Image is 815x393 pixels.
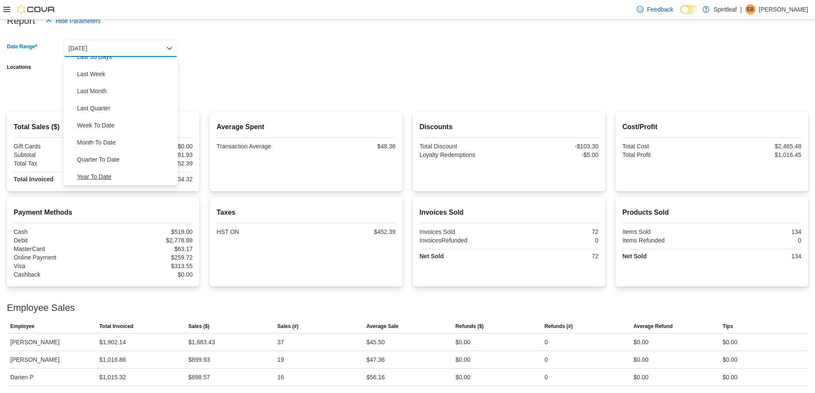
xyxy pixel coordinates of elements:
[7,334,96,351] div: [PERSON_NAME]
[14,271,101,278] div: Cashback
[622,122,801,132] h2: Cost/Profit
[622,151,710,158] div: Total Profit
[188,372,210,382] div: $898.57
[99,337,126,347] div: $1,902.14
[7,16,35,26] h3: Report
[759,4,808,15] p: [PERSON_NAME]
[216,207,395,218] h2: Taxes
[723,323,733,330] span: Tips
[7,43,37,50] label: Date Range
[633,1,676,18] a: Feedback
[456,323,484,330] span: Refunds ($)
[99,372,126,382] div: $1,015.32
[63,40,178,57] button: [DATE]
[14,151,101,158] div: Subtotal
[622,143,710,150] div: Total Cost
[723,355,738,365] div: $0.00
[420,237,507,244] div: InvoicesRefunded
[714,253,801,260] div: 134
[456,355,471,365] div: $0.00
[105,263,193,269] div: $313.55
[634,337,649,347] div: $0.00
[77,103,175,113] span: Last Quarter
[99,323,133,330] span: Total Invoiced
[420,151,507,158] div: Loyalty Redemptions
[680,14,681,15] span: Dark Mode
[723,337,738,347] div: $0.00
[277,337,284,347] div: 37
[723,372,738,382] div: $0.00
[77,137,175,148] span: Month To Date
[105,271,193,278] div: $0.00
[714,237,801,244] div: 0
[216,122,395,132] h2: Average Spent
[545,355,548,365] div: 0
[105,254,193,261] div: $259.72
[545,372,548,382] div: 0
[511,253,599,260] div: 72
[77,86,175,96] span: Last Month
[366,323,398,330] span: Average Sale
[622,237,710,244] div: Items Refunded
[545,337,548,347] div: 0
[277,323,298,330] span: Sales (#)
[420,228,507,235] div: Invoices Sold
[188,323,209,330] span: Sales ($)
[366,355,385,365] div: $47.36
[10,323,35,330] span: Employee
[17,5,56,14] img: Cova
[216,228,304,235] div: HST ON
[105,245,193,252] div: $63.17
[77,52,175,62] span: Last 30 Days
[634,355,649,365] div: $0.00
[308,143,395,150] div: $48.36
[308,228,395,235] div: $452.39
[622,207,801,218] h2: Products Sold
[545,323,573,330] span: Refunds (#)
[7,369,96,386] div: Darien P
[42,12,104,30] button: Hide Parameters
[14,263,101,269] div: Visa
[511,237,599,244] div: 0
[420,143,507,150] div: Total Discount
[634,323,673,330] span: Average Refund
[366,372,385,382] div: $56.16
[14,160,101,167] div: Total Tax
[14,254,101,261] div: Online Payment
[7,64,31,71] label: Locations
[420,253,444,260] strong: Net Sold
[56,17,101,25] span: Hide Parameters
[277,372,284,382] div: 16
[105,228,193,235] div: $519.00
[188,355,210,365] div: $899.93
[647,5,673,14] span: Feedback
[99,355,126,365] div: $1,016.86
[745,4,756,15] div: Emily B
[747,4,754,15] span: EB
[740,4,742,15] p: |
[105,237,193,244] div: $2,778.88
[714,151,801,158] div: $1,016.45
[511,143,599,150] div: -$103.30
[7,303,75,313] h3: Employee Sales
[511,228,599,235] div: 72
[680,5,698,14] input: Dark Mode
[14,228,101,235] div: Cash
[622,228,710,235] div: Items Sold
[14,207,193,218] h2: Payment Methods
[14,237,101,244] div: Debit
[456,372,471,382] div: $0.00
[63,57,178,185] div: Select listbox
[77,120,175,130] span: Week To Date
[714,4,737,15] p: Spiritleaf
[511,151,599,158] div: -$5.00
[14,176,53,183] strong: Total Invoiced
[14,143,101,150] div: Gift Cards
[7,351,96,368] div: [PERSON_NAME]
[188,337,215,347] div: $1,683.43
[714,143,801,150] div: $2,465.48
[77,171,175,182] span: Year To Date
[14,122,193,132] h2: Total Sales ($)
[14,245,101,252] div: MasterCard
[216,143,304,150] div: Transaction Average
